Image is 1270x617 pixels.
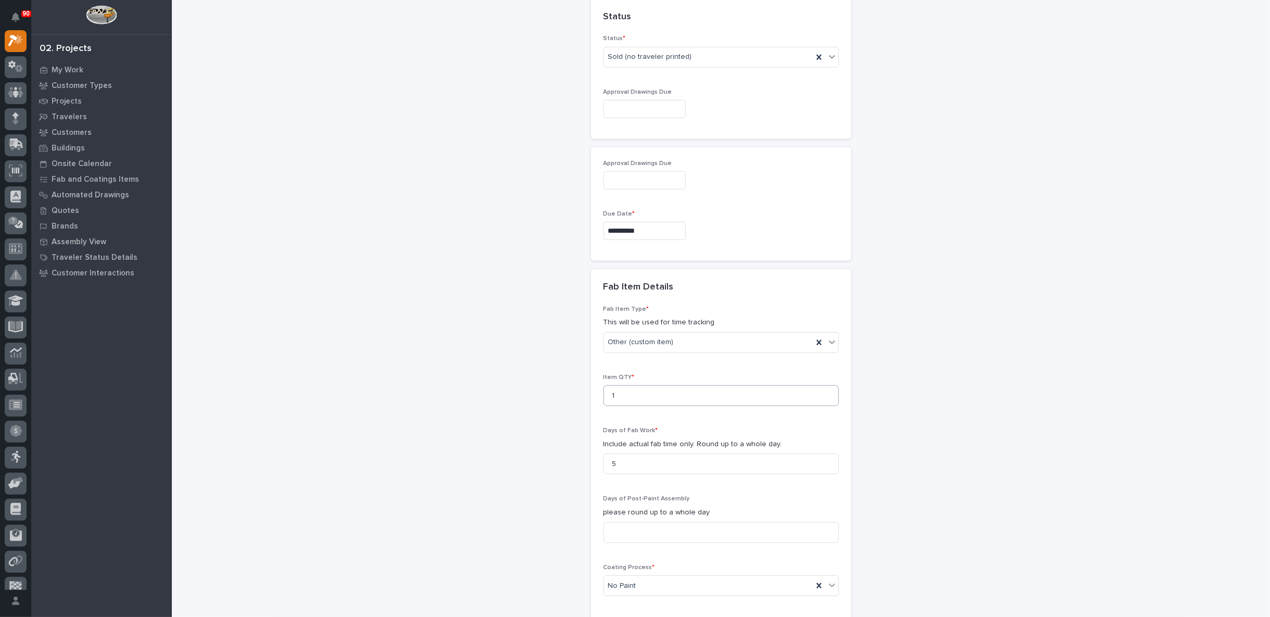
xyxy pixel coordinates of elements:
[603,160,672,167] span: Approval Drawings Due
[52,81,112,91] p: Customer Types
[52,175,139,184] p: Fab and Coatings Items
[13,12,27,29] div: Notifications90
[31,93,172,109] a: Projects
[603,564,655,571] span: Coating Process
[603,427,658,434] span: Days of Fab Work
[31,187,172,203] a: Automated Drawings
[31,234,172,249] a: Assembly View
[608,52,692,62] span: Sold (no traveler printed)
[31,171,172,187] a: Fab and Coatings Items
[603,374,635,381] span: Item QTY
[603,211,635,217] span: Due Date
[603,282,674,293] h2: Fab Item Details
[603,306,649,312] span: Fab Item Type
[52,206,79,216] p: Quotes
[52,66,83,75] p: My Work
[31,140,172,156] a: Buildings
[608,581,636,591] span: No Paint
[52,191,129,200] p: Automated Drawings
[52,269,134,278] p: Customer Interactions
[603,507,839,518] p: please round up to a whole day
[52,97,82,106] p: Projects
[603,496,690,502] span: Days of Post-Paint Assembly
[52,112,87,122] p: Travelers
[31,124,172,140] a: Customers
[52,159,112,169] p: Onsite Calendar
[31,218,172,234] a: Brands
[31,109,172,124] a: Travelers
[603,317,839,328] p: This will be used for time tracking
[603,11,632,23] h2: Status
[31,265,172,281] a: Customer Interactions
[40,43,92,55] div: 02. Projects
[23,10,30,17] p: 90
[52,128,92,137] p: Customers
[31,62,172,78] a: My Work
[603,439,839,450] p: Include actual fab time only. Round up to a whole day.
[86,5,117,24] img: Workspace Logo
[52,237,106,247] p: Assembly View
[31,156,172,171] a: Onsite Calendar
[31,249,172,265] a: Traveler Status Details
[52,222,78,231] p: Brands
[52,144,85,153] p: Buildings
[603,89,672,95] span: Approval Drawings Due
[52,253,137,262] p: Traveler Status Details
[5,6,27,28] button: Notifications
[608,337,674,348] span: Other (custom item)
[31,203,172,218] a: Quotes
[31,78,172,93] a: Customer Types
[603,35,626,42] span: Status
